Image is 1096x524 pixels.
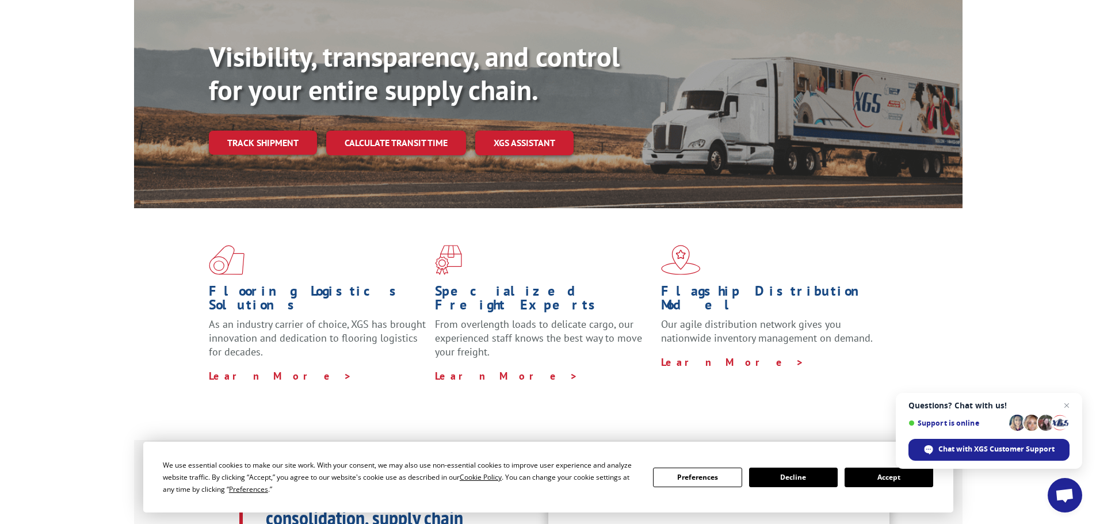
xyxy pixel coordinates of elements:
img: xgs-icon-flagship-distribution-model-red [661,245,701,275]
span: Our agile distribution network gives you nationwide inventory management on demand. [661,318,873,345]
button: Accept [845,468,933,487]
p: From overlength loads to delicate cargo, our experienced staff knows the best way to move your fr... [435,318,652,369]
span: Questions? Chat with us! [908,401,1070,410]
div: Chat with XGS Customer Support [908,439,1070,461]
span: As an industry carrier of choice, XGS has brought innovation and dedication to flooring logistics... [209,318,426,358]
div: Cookie Consent Prompt [143,442,953,512]
button: Decline [749,468,838,487]
a: Track shipment [209,131,317,155]
img: xgs-icon-total-supply-chain-intelligence-red [209,245,245,275]
button: Preferences [653,468,742,487]
b: Visibility, transparency, and control for your entire supply chain. [209,39,620,108]
h1: Specialized Freight Experts [435,284,652,318]
span: Preferences [229,484,268,494]
div: We use essential cookies to make our site work. With your consent, we may also use non-essential ... [163,459,639,495]
span: Chat with XGS Customer Support [938,444,1055,454]
span: Close chat [1060,399,1074,412]
a: XGS ASSISTANT [475,131,574,155]
div: Open chat [1048,478,1082,512]
a: Calculate transit time [326,131,466,155]
a: Learn More > [209,369,352,383]
a: Learn More > [435,369,578,383]
span: Cookie Policy [460,472,502,482]
a: Learn More > [661,355,804,369]
span: Support is online [908,419,1005,427]
h1: Flooring Logistics Solutions [209,284,426,318]
h1: Flagship Distribution Model [661,284,879,318]
img: xgs-icon-focused-on-flooring-red [435,245,462,275]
